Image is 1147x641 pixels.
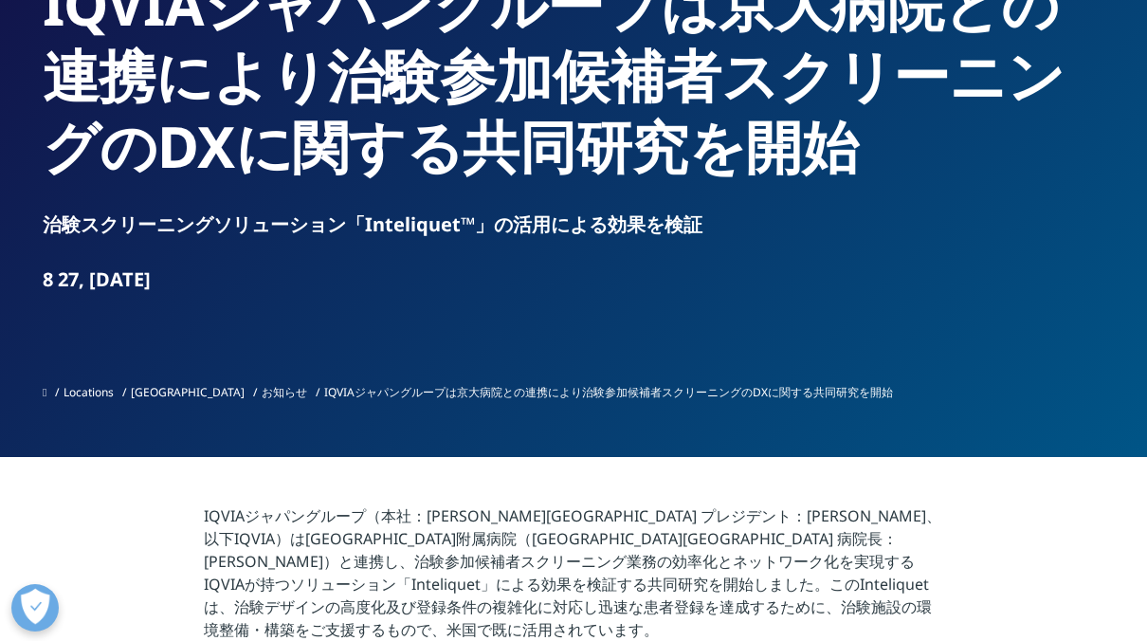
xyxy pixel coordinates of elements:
button: 優先設定センターを開く [11,584,59,632]
span: IQVIAジャパングループは京大病院との連携により治験参加候補者スクリーニングのDXに関する共同研究を開始 [324,384,893,400]
div: 治験スクリーニングソリューション「Inteliquet™」の活用による効果を検証 [43,211,1104,238]
a: Locations [64,384,114,400]
a: [GEOGRAPHIC_DATA] [131,384,245,400]
a: お知らせ [262,384,307,400]
div: 8 27, [DATE] [43,266,1104,293]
